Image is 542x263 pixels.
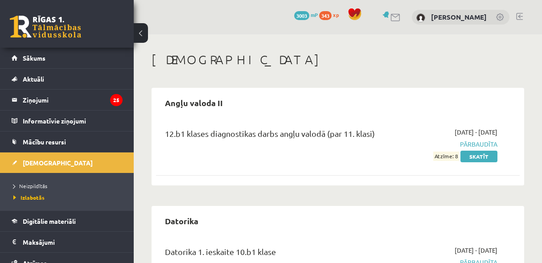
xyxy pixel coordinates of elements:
[319,11,343,18] a: 343 xp
[294,11,309,20] span: 3003
[12,90,123,110] a: Ziņojumi25
[13,193,125,201] a: Izlabotās
[110,94,123,106] i: 25
[165,127,382,144] div: 12.b1 klases diagnostikas darbs angļu valodā (par 11. klasi)
[23,217,76,225] span: Digitālie materiāli
[12,111,123,131] a: Informatīvie ziņojumi
[319,11,332,20] span: 343
[23,75,44,83] span: Aktuāli
[12,48,123,68] a: Sākums
[23,159,93,167] span: [DEMOGRAPHIC_DATA]
[333,11,339,18] span: xp
[165,246,382,262] div: Datorika 1. ieskaite 10.b1 klase
[12,211,123,231] a: Digitālie materiāli
[395,140,497,149] span: Pārbaudīta
[152,52,524,67] h1: [DEMOGRAPHIC_DATA]
[23,111,123,131] legend: Informatīvie ziņojumi
[311,11,318,18] span: mP
[23,90,123,110] legend: Ziņojumi
[416,13,425,22] img: Ričards Alsters
[12,152,123,173] a: [DEMOGRAPHIC_DATA]
[23,54,45,62] span: Sākums
[13,194,45,201] span: Izlabotās
[455,246,497,255] span: [DATE] - [DATE]
[12,232,123,252] a: Maksājumi
[156,210,207,231] h2: Datorika
[12,131,123,152] a: Mācību resursi
[431,12,487,21] a: [PERSON_NAME]
[23,232,123,252] legend: Maksājumi
[156,92,232,113] h2: Angļu valoda II
[433,152,459,161] span: Atzīme: 8
[12,69,123,89] a: Aktuāli
[460,151,497,162] a: Skatīt
[455,127,497,137] span: [DATE] - [DATE]
[13,182,125,190] a: Neizpildītās
[13,182,47,189] span: Neizpildītās
[294,11,318,18] a: 3003 mP
[10,16,81,38] a: Rīgas 1. Tālmācības vidusskola
[23,138,66,146] span: Mācību resursi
